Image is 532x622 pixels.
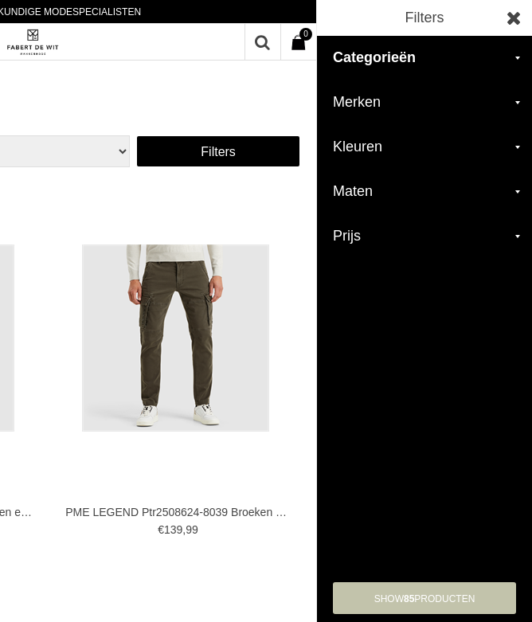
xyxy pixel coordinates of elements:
img: Fabert de Wit [5,29,61,56]
a: show85Producten [333,582,516,614]
h2: Maten [317,170,532,214]
h2: Categorieën [317,36,532,80]
span: 0 [299,28,312,41]
span: show Producten [374,593,475,604]
h2: Kleuren [317,125,532,170]
h2: Prijs [317,214,532,259]
span: 85 [404,593,414,604]
h2: Merken [317,80,532,125]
